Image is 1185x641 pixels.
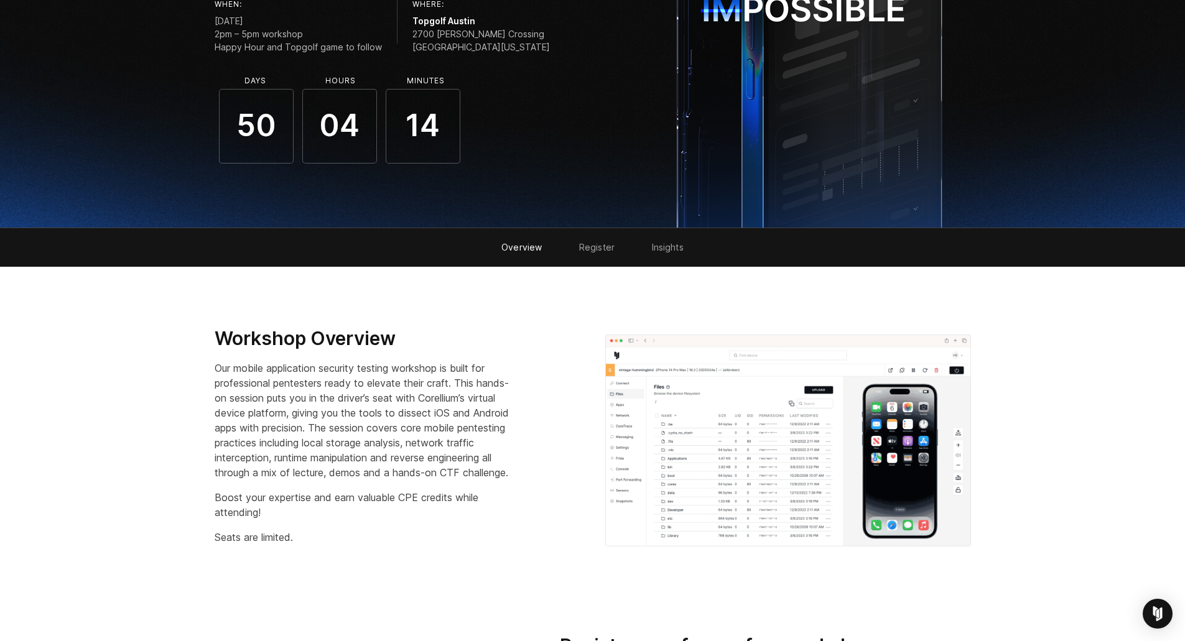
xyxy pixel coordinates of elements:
[579,242,615,252] a: Register
[218,76,293,85] li: Days
[412,14,550,27] span: Topgolf Austin
[304,76,378,85] li: Hours
[412,27,550,53] span: 2700 [PERSON_NAME] Crossing [GEOGRAPHIC_DATA][US_STATE]
[215,14,382,27] span: [DATE]
[652,242,684,252] a: Insights
[1143,599,1173,629] div: Open Intercom Messenger
[302,89,377,164] span: 04
[215,530,519,545] p: Seats are limited.
[386,89,460,164] span: 14
[215,27,382,53] span: 2pm – 5pm workshop Happy Hour and Topgolf game to follow
[389,76,463,85] li: Minutes
[219,89,294,164] span: 50
[501,242,542,252] a: Overview
[215,327,519,351] h3: Workshop Overview
[215,491,478,519] span: Boost your expertise and earn valuable CPE credits while attending!
[215,361,519,480] p: Our mobile application security testing workshop is built for professional pentesters ready to el...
